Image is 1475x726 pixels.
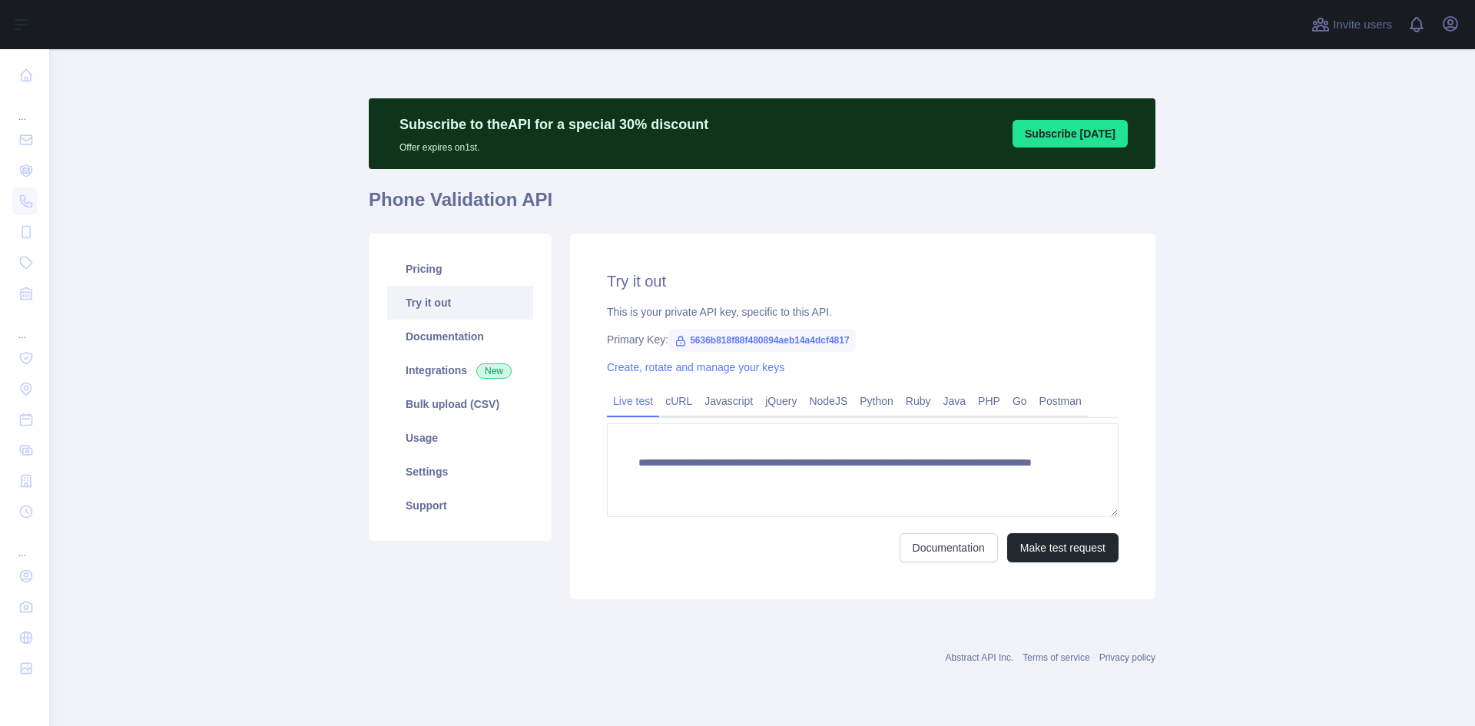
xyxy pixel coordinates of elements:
div: This is your private API key, specific to this API. [607,304,1119,320]
a: Java [937,389,973,413]
p: Subscribe to the API for a special 30 % discount [399,114,708,135]
a: Usage [387,421,533,455]
div: Primary Key: [607,332,1119,347]
h1: Phone Validation API [369,187,1155,224]
span: 5636b818f88f480894aeb14a4dcf4817 [668,329,856,352]
a: PHP [972,389,1006,413]
a: Pricing [387,252,533,286]
a: Terms of service [1023,652,1089,663]
button: Subscribe [DATE] [1013,120,1128,148]
a: Support [387,489,533,522]
h2: Try it out [607,270,1119,292]
a: Bulk upload (CSV) [387,387,533,421]
a: Python [854,389,900,413]
div: ... [12,529,37,559]
button: Make test request [1007,533,1119,562]
a: Live test [607,389,659,413]
a: Create, rotate and manage your keys [607,361,784,373]
a: NodeJS [803,389,854,413]
a: Abstract API Inc. [946,652,1014,663]
a: Documentation [387,320,533,353]
a: Privacy policy [1099,652,1155,663]
a: Ruby [900,389,937,413]
a: Integrations New [387,353,533,387]
a: cURL [659,389,698,413]
p: Offer expires on 1st. [399,135,708,154]
div: ... [12,92,37,123]
a: jQuery [759,389,803,413]
a: Try it out [387,286,533,320]
a: Go [1006,389,1033,413]
button: Invite users [1308,12,1395,37]
a: Postman [1033,389,1088,413]
span: New [476,363,512,379]
span: Invite users [1333,16,1392,34]
a: Javascript [698,389,759,413]
a: Settings [387,455,533,489]
a: Documentation [900,533,998,562]
div: ... [12,310,37,341]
